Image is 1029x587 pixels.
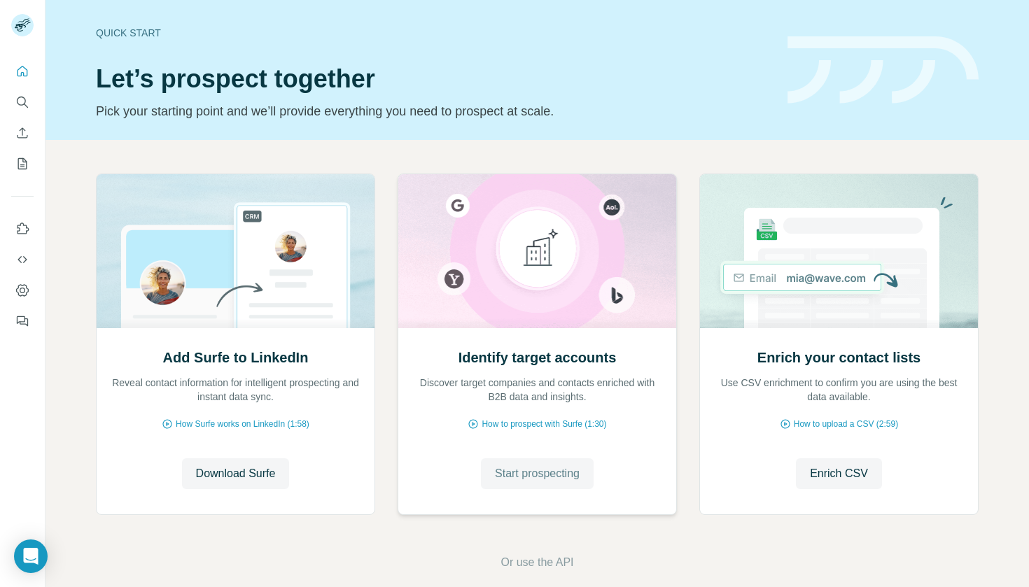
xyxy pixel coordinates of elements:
[11,120,34,146] button: Enrich CSV
[11,309,34,334] button: Feedback
[111,376,360,404] p: Reveal contact information for intelligent prospecting and instant data sync.
[398,174,677,328] img: Identify target accounts
[714,376,964,404] p: Use CSV enrichment to confirm you are using the best data available.
[11,90,34,115] button: Search
[482,418,606,430] span: How to prospect with Surfe (1:30)
[11,216,34,241] button: Use Surfe on LinkedIn
[14,539,48,573] div: Open Intercom Messenger
[699,174,979,328] img: Enrich your contact lists
[176,418,309,430] span: How Surfe works on LinkedIn (1:58)
[96,26,771,40] div: Quick start
[96,65,771,93] h1: Let’s prospect together
[495,465,580,482] span: Start prospecting
[796,458,882,489] button: Enrich CSV
[182,458,290,489] button: Download Surfe
[500,554,573,571] button: Or use the API
[794,418,898,430] span: How to upload a CSV (2:59)
[96,174,375,328] img: Add Surfe to LinkedIn
[787,36,979,104] img: banner
[412,376,662,404] p: Discover target companies and contacts enriched with B2B data and insights.
[757,348,920,367] h2: Enrich your contact lists
[96,101,771,121] p: Pick your starting point and we’ll provide everything you need to prospect at scale.
[11,278,34,303] button: Dashboard
[11,247,34,272] button: Use Surfe API
[11,59,34,84] button: Quick start
[163,348,309,367] h2: Add Surfe to LinkedIn
[810,465,868,482] span: Enrich CSV
[481,458,594,489] button: Start prospecting
[11,151,34,176] button: My lists
[196,465,276,482] span: Download Surfe
[458,348,617,367] h2: Identify target accounts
